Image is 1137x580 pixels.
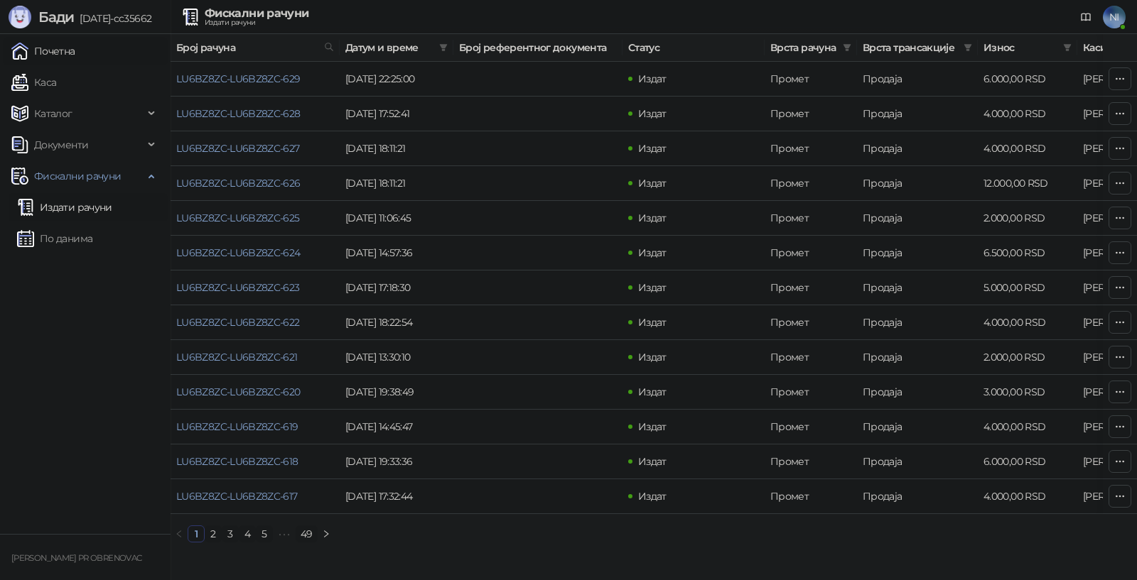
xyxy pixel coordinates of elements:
td: Промет [765,201,857,236]
span: filter [439,43,448,52]
td: LU6BZ8ZC-LU6BZ8ZC-617 [171,479,340,514]
td: Продаја [857,444,978,479]
span: ••• [273,525,296,542]
a: LU6BZ8ZC-LU6BZ8ZC-624 [176,246,301,259]
li: Претходна страна [171,525,188,542]
td: Промет [765,410,857,444]
td: Промет [765,236,857,270]
a: LU6BZ8ZC-LU6BZ8ZC-626 [176,177,301,190]
li: 4 [239,525,256,542]
a: LU6BZ8ZC-LU6BZ8ZC-622 [176,316,300,329]
a: 4 [239,526,255,542]
td: LU6BZ8ZC-LU6BZ8ZC-623 [171,270,340,305]
li: 49 [296,525,318,542]
td: Продаја [857,131,978,166]
td: 5.000,00 RSD [978,270,1077,305]
td: [DATE] 11:06:45 [340,201,453,236]
td: LU6BZ8ZC-LU6BZ8ZC-619 [171,410,340,444]
td: 4.000,00 RSD [978,305,1077,340]
td: Продаја [857,270,978,305]
td: LU6BZ8ZC-LU6BZ8ZC-628 [171,97,340,131]
td: LU6BZ8ZC-LU6BZ8ZC-629 [171,62,340,97]
td: [DATE] 22:25:00 [340,62,453,97]
span: filter [843,43,851,52]
th: Врста трансакције [857,34,978,62]
td: LU6BZ8ZC-LU6BZ8ZC-622 [171,305,340,340]
td: 4.000,00 RSD [978,131,1077,166]
td: [DATE] 14:45:47 [340,410,453,444]
span: Документи [34,131,88,159]
span: Издат [638,107,667,120]
th: Број референтног документа [453,34,623,62]
span: Издат [638,455,667,468]
td: LU6BZ8ZC-LU6BZ8ZC-624 [171,236,340,270]
img: Logo [9,6,31,28]
td: Промет [765,305,857,340]
span: left [175,530,183,538]
span: Издат [638,351,667,363]
td: 6.000,00 RSD [978,444,1077,479]
td: LU6BZ8ZC-LU6BZ8ZC-625 [171,201,340,236]
td: 2.000,00 RSD [978,340,1077,375]
a: LU6BZ8ZC-LU6BZ8ZC-627 [176,142,300,155]
button: left [171,525,188,542]
td: Промет [765,62,857,97]
td: LU6BZ8ZC-LU6BZ8ZC-626 [171,166,340,201]
span: Врста рачуна [770,40,837,55]
a: 3 [222,526,238,542]
td: Промет [765,97,857,131]
td: Промет [765,479,857,514]
a: 49 [296,526,317,542]
li: Следећа страна [318,525,335,542]
a: 1 [188,526,204,542]
a: По данима [17,224,92,253]
td: Промет [765,340,857,375]
span: Издат [638,316,667,329]
li: 2 [205,525,222,542]
li: 5 [256,525,273,542]
a: LU6BZ8ZC-LU6BZ8ZC-625 [176,212,300,224]
span: Издат [638,490,667,503]
td: Продаја [857,97,978,131]
td: Промет [765,444,857,479]
td: [DATE] 19:38:49 [340,375,453,410]
span: filter [1063,43,1072,52]
td: [DATE] 18:22:54 [340,305,453,340]
td: Продаја [857,375,978,410]
td: [DATE] 18:11:21 [340,166,453,201]
span: Број рачуна [176,40,318,55]
td: [DATE] 19:33:36 [340,444,453,479]
td: Промет [765,131,857,166]
span: Износ [984,40,1057,55]
li: 1 [188,525,205,542]
span: right [322,530,330,538]
small: [PERSON_NAME] PR OBRENOVAC [11,553,141,563]
a: 2 [205,526,221,542]
button: right [318,525,335,542]
div: Издати рачуни [205,19,308,26]
a: LU6BZ8ZC-LU6BZ8ZC-620 [176,385,301,398]
a: LU6BZ8ZC-LU6BZ8ZC-618 [176,455,298,468]
td: Продаја [857,479,978,514]
span: Издат [638,246,667,259]
a: LU6BZ8ZC-LU6BZ8ZC-617 [176,490,298,503]
td: LU6BZ8ZC-LU6BZ8ZC-627 [171,131,340,166]
a: Каса [11,68,56,97]
td: Продаја [857,166,978,201]
td: Продаја [857,236,978,270]
span: Издат [638,420,667,433]
td: 4.000,00 RSD [978,479,1077,514]
span: Врста трансакције [863,40,958,55]
td: 4.000,00 RSD [978,410,1077,444]
td: 12.000,00 RSD [978,166,1077,201]
li: 3 [222,525,239,542]
th: Број рачуна [171,34,340,62]
td: 6.500,00 RSD [978,236,1077,270]
span: filter [840,37,854,58]
span: filter [436,37,451,58]
td: LU6BZ8ZC-LU6BZ8ZC-618 [171,444,340,479]
span: Издат [638,72,667,85]
a: Документација [1074,6,1097,28]
span: Бади [38,9,74,26]
div: Фискални рачуни [205,8,308,19]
